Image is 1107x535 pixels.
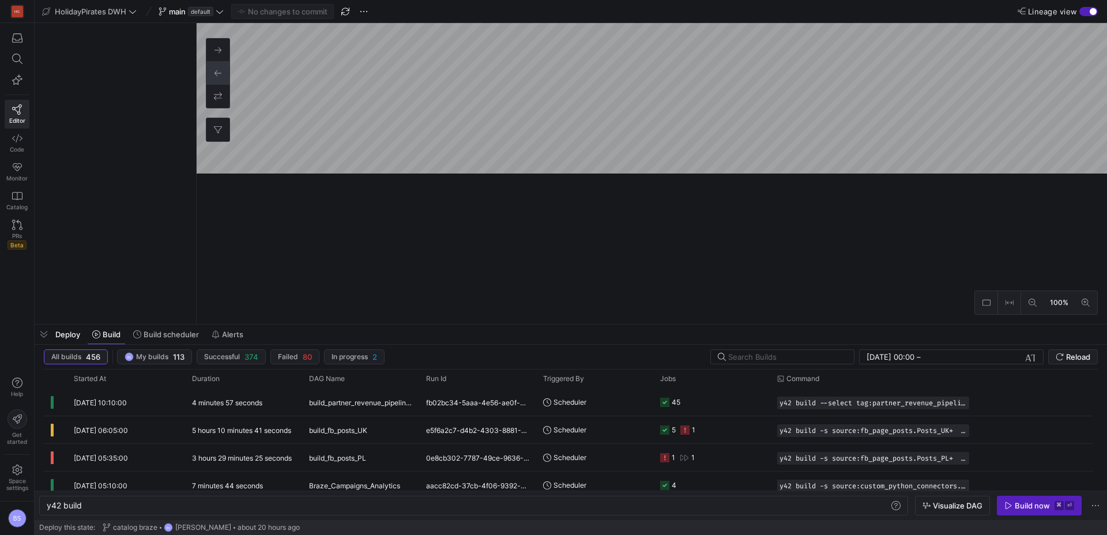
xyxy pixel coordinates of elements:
[74,375,106,383] span: Started At
[7,431,27,445] span: Get started
[39,523,95,532] span: Deploy this state:
[74,481,127,490] span: [DATE] 05:10:00
[169,7,186,16] span: main
[55,330,80,339] span: Deploy
[6,477,28,491] span: Space settings
[5,2,29,21] a: HG
[309,417,367,444] span: build_fb_posts_UK
[332,353,368,361] span: In progress
[10,390,24,397] span: Help
[39,4,140,19] button: HolidayPirates DWH
[117,349,192,364] button: BSMy builds113
[543,375,584,383] span: Triggered By
[1048,349,1098,364] button: Reload
[206,325,248,344] button: Alerts
[5,405,29,450] button: Getstarted
[780,427,967,435] span: y42 build -s source:fb_page_posts.Posts_UK+ --retry-attempts 5 --retry-interval 50
[5,157,29,186] a: Monitor
[324,349,385,364] button: In progress2
[9,117,25,124] span: Editor
[1066,352,1090,361] span: Reload
[7,240,27,250] span: Beta
[47,500,82,510] span: y42 build
[100,520,303,535] button: catalog brazeBS[PERSON_NAME]about 20 hours ago
[238,523,300,532] span: about 20 hours ago
[278,353,298,361] span: Failed
[244,352,258,361] span: 374
[5,129,29,157] a: Code
[204,353,240,361] span: Successful
[672,389,680,416] div: 45
[780,399,967,407] span: y42 build --select tag:partner_revenue_pipeline,tag:morning
[86,352,100,361] span: 456
[44,349,108,364] button: All builds456
[867,352,914,361] input: Start datetime
[660,375,676,383] span: Jobs
[672,472,676,499] div: 4
[188,7,213,16] span: default
[74,398,127,407] span: [DATE] 10:10:00
[915,496,990,515] button: Visualize DAG
[553,389,586,416] span: Scheduler
[113,523,157,532] span: catalog braze
[144,330,199,339] span: Build scheduler
[192,375,220,383] span: Duration
[672,416,676,443] div: 5
[125,352,134,361] div: BS
[309,472,400,499] span: Braze_Campaigns_Analytics
[923,352,999,361] input: End datetime
[419,444,536,471] div: 0e8cb302-7787-49ce-9636-754160b0ab17
[164,523,173,532] div: BS
[192,481,263,490] y42-duration: 7 minutes 44 seconds
[74,454,128,462] span: [DATE] 05:35:00
[128,325,204,344] button: Build scheduler
[1015,501,1050,510] div: Build now
[222,330,243,339] span: Alerts
[136,353,168,361] span: My builds
[173,352,184,361] span: 113
[1055,501,1064,510] kbd: ⌘
[419,389,536,416] div: fb02bc34-5aaa-4e56-ae0f-d9239975422a
[51,353,81,361] span: All builds
[553,444,586,471] span: Scheduler
[5,215,29,254] a: PRsBeta
[12,6,23,17] div: HG
[5,506,29,530] button: BS
[156,4,227,19] button: maindefault
[1028,7,1077,16] span: Lineage view
[643,165,661,182] img: logo.gif
[419,472,536,499] div: aacc82cd-37cb-4f06-9392-c85091eaf516
[553,472,586,499] span: Scheduler
[997,496,1082,515] button: Build now⌘⏎
[55,7,126,16] span: HolidayPirates DWH
[8,509,27,528] div: BS
[5,100,29,129] a: Editor
[692,416,695,443] div: 1
[192,398,262,407] y42-duration: 4 minutes 57 seconds
[103,330,121,339] span: Build
[309,375,345,383] span: DAG Name
[309,389,412,416] span: build_partner_revenue_pipeline_morning
[87,325,126,344] button: Build
[553,416,586,443] span: Scheduler
[12,232,22,239] span: PRs
[419,416,536,443] div: e5f6a2c7-d4b2-4303-8881-1027d4db7403
[270,349,319,364] button: Failed80
[192,426,291,435] y42-duration: 5 hours 10 minutes 41 seconds
[10,146,24,153] span: Code
[197,349,266,364] button: Successful374
[5,372,29,402] button: Help
[917,352,921,361] span: –
[786,375,819,383] span: Command
[6,204,28,210] span: Catalog
[74,426,128,435] span: [DATE] 06:05:00
[1065,501,1074,510] kbd: ⏎
[933,501,982,510] span: Visualize DAG
[691,444,695,471] div: 1
[672,444,675,471] div: 1
[303,352,312,361] span: 80
[780,482,967,490] span: y42 build -s source:custom_python_connectors.braze_active_campaigns_analytics fct_active_braze_ca...
[192,454,292,462] y42-duration: 3 hours 29 minutes 25 seconds
[372,352,377,361] span: 2
[426,375,446,383] span: Run Id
